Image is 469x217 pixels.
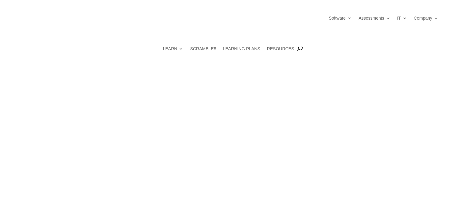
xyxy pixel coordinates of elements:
a: LEARN [163,46,184,60]
a: Assessments [359,6,390,30]
a: Software [329,6,352,30]
a: RESOURCES [267,46,294,60]
a: LEARNING PLANS [223,46,260,60]
a: SCRAMBLE!! [190,46,216,60]
a: Company [414,6,438,30]
a: IT [397,6,407,30]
